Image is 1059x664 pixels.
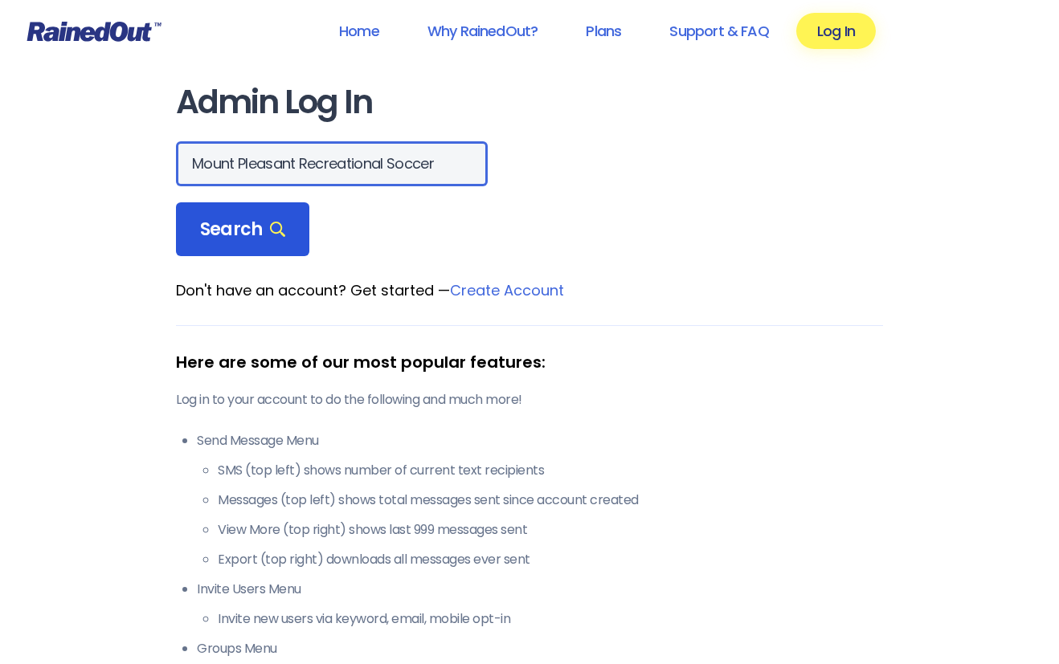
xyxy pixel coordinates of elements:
[218,491,883,510] li: Messages (top left) shows total messages sent since account created
[218,550,883,569] li: Export (top right) downloads all messages ever sent
[648,13,789,49] a: Support & FAQ
[796,13,876,49] a: Log In
[318,13,400,49] a: Home
[197,580,883,629] li: Invite Users Menu
[176,141,488,186] input: Search Orgs…
[176,350,883,374] div: Here are some of our most popular features:
[407,13,559,49] a: Why RainedOut?
[200,218,285,241] span: Search
[565,13,642,49] a: Plans
[197,431,883,569] li: Send Message Menu
[176,390,883,409] p: Log in to your account to do the following and much more!
[176,84,883,120] h1: Admin Log In
[450,280,564,300] a: Create Account
[218,520,883,540] li: View More (top right) shows last 999 messages sent
[176,202,309,257] div: Search
[218,461,883,480] li: SMS (top left) shows number of current text recipients
[218,609,883,629] li: Invite new users via keyword, email, mobile opt-in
